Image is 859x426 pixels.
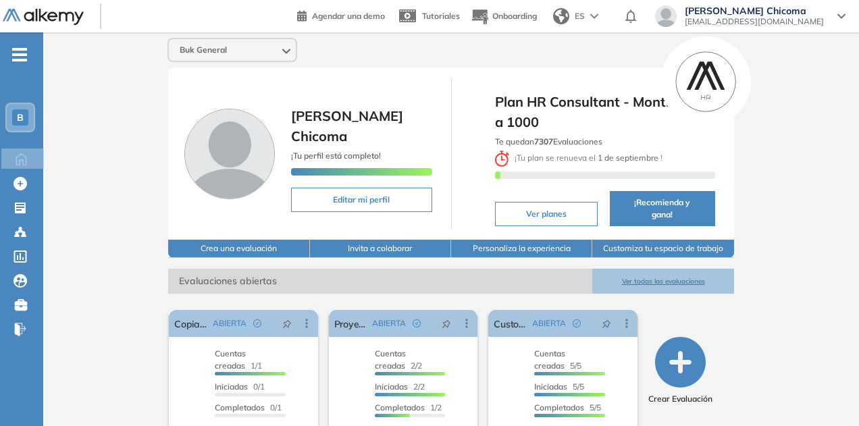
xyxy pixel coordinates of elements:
[215,348,246,371] span: Cuentas creadas
[12,53,27,56] i: -
[3,9,84,26] img: Logo
[180,45,227,55] span: Buk General
[291,107,403,144] span: [PERSON_NAME] Chicoma
[532,317,566,329] span: ABIERTA
[282,318,292,329] span: pushpin
[291,151,381,161] span: ¡Tu perfil está completo!
[422,11,460,21] span: Tutoriales
[534,348,565,371] span: Cuentas creadas
[375,348,406,371] span: Cuentas creadas
[590,14,598,19] img: arrow
[297,7,385,23] a: Agendar una demo
[215,348,262,371] span: 1/1
[253,319,261,327] span: check-circle
[17,112,24,123] span: B
[495,151,510,167] img: clock-svg
[375,402,442,412] span: 1/2
[168,269,592,294] span: Evaluaciones abiertas
[534,348,581,371] span: 5/5
[432,313,461,334] button: pushpin
[534,136,553,147] b: 7307
[168,240,309,258] button: Crea una evaluación
[215,402,282,412] span: 0/1
[291,188,432,212] button: Editar mi perfil
[534,402,601,412] span: 5/5
[685,16,824,27] span: [EMAIL_ADDRESS][DOMAIN_NAME]
[494,310,527,337] a: Customer Succes Lead
[573,319,581,327] span: check-circle
[685,5,824,16] span: [PERSON_NAME] Chicoma
[451,240,592,258] button: Personaliza la experiencia
[213,317,246,329] span: ABIERTA
[375,348,422,371] span: 2/2
[553,8,569,24] img: world
[375,381,425,392] span: 2/2
[215,402,265,412] span: Completados
[575,10,585,22] span: ES
[174,310,207,337] a: Copia de Proyectos | [GEOGRAPHIC_DATA] (Nueva)
[471,2,537,31] button: Onboarding
[534,402,584,412] span: Completados
[272,313,302,334] button: pushpin
[592,313,621,334] button: pushpin
[596,153,660,163] b: 1 de septiembre
[495,202,598,226] button: Ver planes
[592,269,733,294] button: Ver todas las evaluaciones
[534,381,567,392] span: Iniciadas
[442,318,451,329] span: pushpin
[610,191,715,226] button: ¡Recomienda y gana!
[534,381,584,392] span: 5/5
[375,402,425,412] span: Completados
[372,317,406,329] span: ABIERTA
[413,319,421,327] span: check-circle
[334,310,367,337] a: Proyectos | [GEOGRAPHIC_DATA] (Nueva)
[310,240,451,258] button: Invita a colaborar
[495,92,715,132] span: Plan HR Consultant - Month - 701 a 1000
[215,381,265,392] span: 0/1
[495,153,663,163] span: ¡ Tu plan se renueva el !
[312,11,385,21] span: Agendar una demo
[215,381,248,392] span: Iniciadas
[648,337,712,405] button: Crear Evaluación
[495,136,602,147] span: Te quedan Evaluaciones
[492,11,537,21] span: Onboarding
[184,109,275,199] img: Foto de perfil
[648,393,712,405] span: Crear Evaluación
[592,240,733,258] button: Customiza tu espacio de trabajo
[602,318,611,329] span: pushpin
[375,381,408,392] span: Iniciadas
